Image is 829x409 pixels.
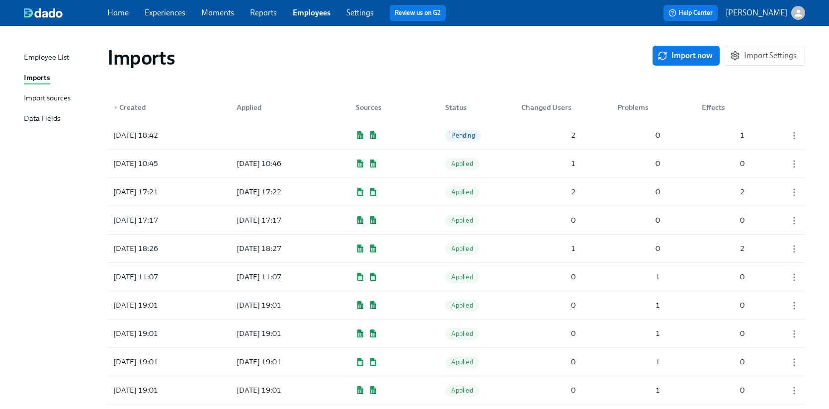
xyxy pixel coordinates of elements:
img: Google Sheets [356,131,365,139]
a: [DATE] 19:01[DATE] 19:01Google SheetsGoogle SheetsApplied010 [107,376,805,405]
a: Employees [293,8,331,17]
div: Imports [24,72,50,84]
div: [DATE] 10:45 [109,158,199,169]
a: [DATE] 19:01[DATE] 19:01Google SheetsGoogle SheetsApplied010 [107,291,805,320]
div: 0 [517,327,580,339]
img: Google Sheets [369,245,378,252]
div: 2 [517,129,580,141]
div: [DATE] 18:42 [109,129,199,141]
span: Import now [660,51,713,61]
div: [DATE] 19:01 [233,327,318,339]
div: Problems [613,101,664,113]
div: 0 [698,271,748,283]
a: [DATE] 19:01[DATE] 19:01Google SheetsGoogle SheetsApplied010 [107,320,805,348]
div: 2 [698,186,748,198]
div: [DATE] 17:17 [109,214,199,226]
div: [DATE] 17:17 [233,214,318,226]
div: 0 [698,327,748,339]
div: 0 [517,214,580,226]
div: 1 [698,129,748,141]
h1: Imports [107,46,175,70]
div: [DATE] 17:21[DATE] 17:22Google SheetsGoogle SheetsApplied202 [107,178,805,206]
a: Employee List [24,52,99,64]
div: [DATE] 19:01 [233,384,318,396]
div: [DATE] 19:01 [109,299,199,311]
img: Google Sheets [369,358,378,366]
button: Review us on G2 [390,5,446,21]
div: 0 [517,271,580,283]
div: 0 [613,129,664,141]
span: Applied [445,188,479,196]
div: [DATE] 19:01 [233,299,318,311]
div: Employee List [24,52,69,64]
div: 0 [698,214,748,226]
div: [DATE] 19:01[DATE] 19:01Google SheetsGoogle SheetsApplied010 [107,376,805,404]
img: Google Sheets [356,160,365,167]
div: Sources [352,101,408,113]
button: [PERSON_NAME] [726,6,805,20]
div: 1 [613,299,664,311]
div: Data Fields [24,113,60,125]
img: Google Sheets [356,188,365,196]
span: Applied [445,358,479,366]
div: [DATE] 10:45[DATE] 10:46Google SheetsGoogle SheetsApplied100 [107,150,805,177]
img: Google Sheets [356,216,365,224]
div: Created [109,101,199,113]
img: Google Sheets [356,301,365,309]
span: Pending [445,132,481,139]
div: Changed Users [517,101,580,113]
div: 0 [613,214,664,226]
div: [DATE] 18:26 [109,243,199,254]
span: Import Settings [732,51,797,61]
div: 0 [698,384,748,396]
div: [DATE] 19:01 [109,327,199,339]
img: Google Sheets [369,160,378,167]
div: [DATE] 18:26[DATE] 18:27Google SheetsGoogle SheetsApplied102 [107,235,805,262]
div: [DATE] 18:42Google SheetsGoogle SheetsPending201 [107,121,805,149]
div: [DATE] 11:07 [109,271,199,283]
span: Applied [445,245,479,252]
div: 2 [517,186,580,198]
div: 1 [517,158,580,169]
a: Settings [346,8,374,17]
span: Applied [445,387,479,394]
div: 1 [613,271,664,283]
img: Google Sheets [356,386,365,394]
div: [DATE] 19:01 [109,384,199,396]
div: [DATE] 11:07 [233,271,318,283]
p: [PERSON_NAME] [726,7,787,18]
a: Reports [250,8,277,17]
div: Status [437,97,487,117]
a: [DATE] 11:07[DATE] 11:07Google SheetsGoogle SheetsApplied010 [107,263,805,291]
div: Effects [698,101,748,113]
div: 1 [613,327,664,339]
button: Help Center [663,5,718,21]
div: 0 [517,356,580,368]
img: dado [24,8,63,18]
a: Home [107,8,129,17]
a: Import sources [24,92,99,105]
a: Experiences [145,8,185,17]
span: Help Center [668,8,713,18]
div: 1 [613,384,664,396]
a: Data Fields [24,113,99,125]
div: Sources [348,97,408,117]
div: Effects [694,97,748,117]
img: Google Sheets [356,329,365,337]
div: Changed Users [517,97,580,117]
span: ▼ [113,105,118,110]
img: Google Sheets [369,273,378,281]
img: Google Sheets [369,216,378,224]
div: Problems [609,97,664,117]
a: dado [24,8,107,18]
span: Applied [445,330,479,337]
div: [DATE] 17:17[DATE] 17:17Google SheetsGoogle SheetsApplied000 [107,206,805,234]
div: [DATE] 19:01[DATE] 19:01Google SheetsGoogle SheetsApplied010 [107,291,805,319]
button: Import Settings [724,46,805,66]
div: 0 [613,243,664,254]
div: Applied [233,101,318,113]
div: 0 [517,384,580,396]
div: [DATE] 19:01 [109,356,199,368]
div: [DATE] 18:27 [233,243,318,254]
